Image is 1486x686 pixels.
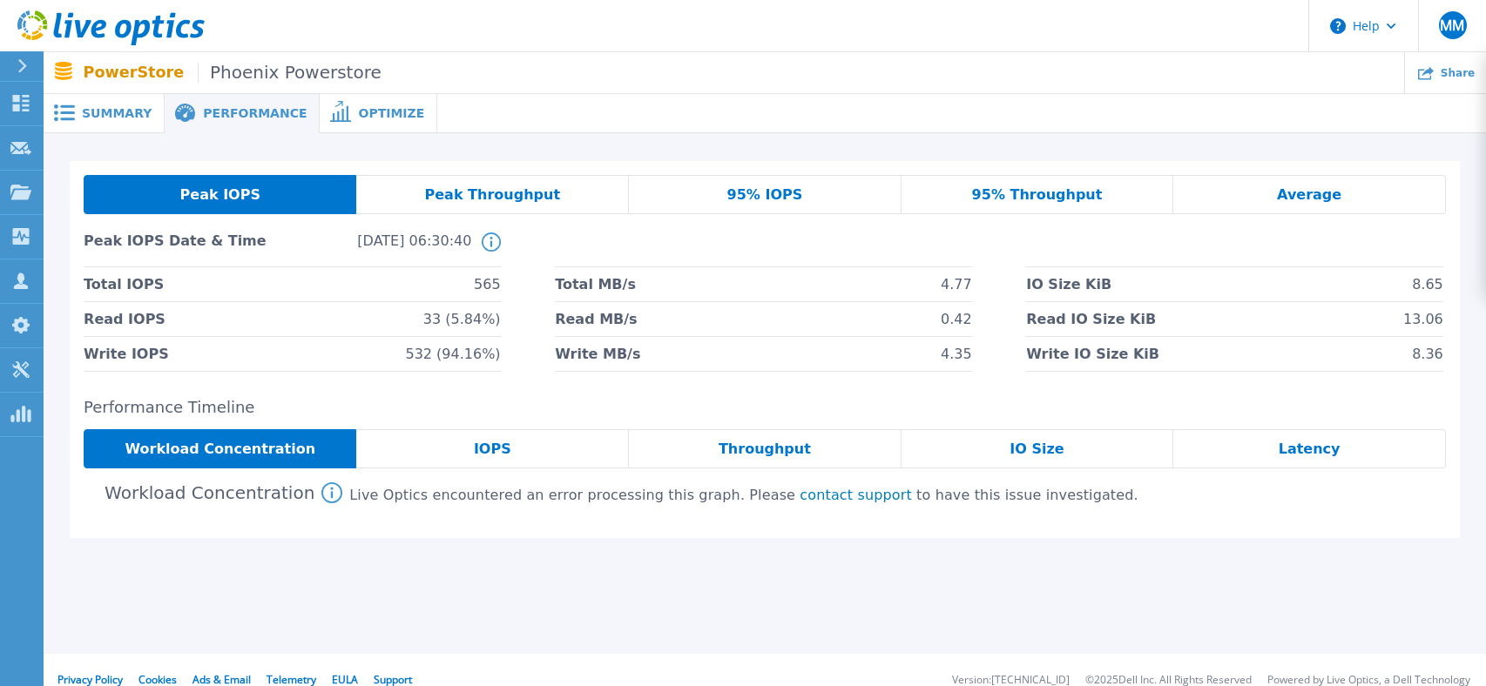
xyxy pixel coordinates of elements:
span: Read MB/s [555,302,637,336]
span: 4.35 [941,337,972,371]
span: 0.42 [941,302,972,336]
span: Share [1441,68,1475,78]
span: 33 (5.84%) [423,302,501,336]
span: Throughput [719,442,811,456]
li: Version: [TECHNICAL_ID] [952,675,1070,686]
h4: Workload Concentration [84,483,314,503]
span: MM [1440,18,1464,32]
div: Live Optics encountered an error processing this graph. Please to have this issue investigated. [349,488,1138,503]
span: Phoenix Powerstore [198,63,382,83]
span: Total MB/s [555,267,636,301]
span: 95% IOPS [727,188,803,202]
li: © 2025 Dell Inc. All Rights Reserved [1085,675,1252,686]
span: 13.06 [1403,302,1443,336]
span: Optimize [358,107,424,119]
span: IOPS [474,442,511,456]
span: Total IOPS [84,267,164,301]
span: Write IO Size KiB [1026,337,1159,371]
span: IO Size [1010,442,1064,456]
span: 95% Throughput [972,188,1103,202]
span: Average [1277,188,1341,202]
span: IO Size KiB [1026,267,1111,301]
span: 565 [474,267,501,301]
h2: Performance Timeline [84,399,1446,417]
span: Performance [203,107,307,119]
span: Peak IOPS [180,188,260,202]
li: Powered by Live Optics, a Dell Technology [1267,675,1470,686]
span: Latency [1279,442,1341,456]
span: Peak IOPS Date & Time [84,232,278,266]
span: Write IOPS [84,337,169,371]
span: 8.65 [1412,267,1443,301]
span: [DATE] 06:30:40 [278,232,472,266]
p: PowerStore [84,63,382,83]
span: Workload Concentration [125,442,315,456]
span: Summary [82,107,152,119]
span: Peak Throughput [425,188,561,202]
span: Read IO Size KiB [1026,302,1156,336]
span: Write MB/s [555,337,640,371]
span: 4.77 [941,267,972,301]
span: 8.36 [1412,337,1443,371]
span: Read IOPS [84,302,165,336]
span: 532 (94.16%) [405,337,500,371]
a: contact support [800,487,912,503]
